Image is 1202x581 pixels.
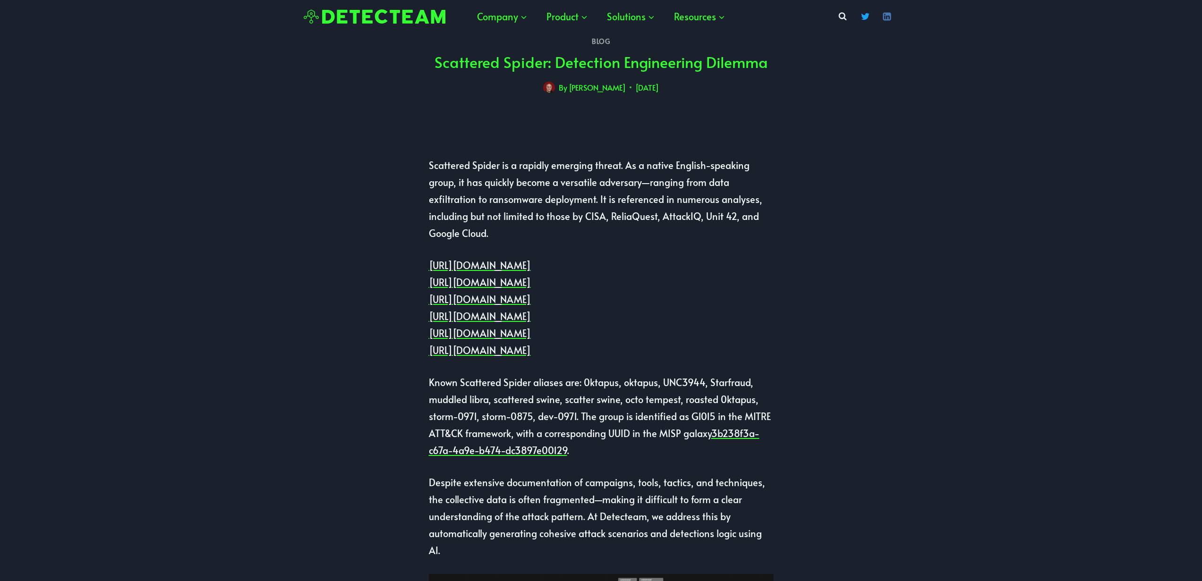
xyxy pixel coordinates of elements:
a: Blog [592,37,610,46]
img: Avatar photo [543,82,555,93]
span: Company [477,8,528,25]
a: Linkedin [878,7,896,26]
a: [URL][DOMAIN_NAME] [429,276,531,289]
nav: Primary [468,2,735,31]
span: Product [546,8,588,25]
h1: Scattered Spider: Detection Engineering Dilemma [435,51,768,73]
span: Resources [674,8,725,25]
span: By [559,81,567,94]
a: [URL][DOMAIN_NAME] [429,310,531,323]
a: [PERSON_NAME] [569,82,626,93]
button: View Search Form [834,8,851,25]
p: Known Scattered Spider aliases are: 0ktapus, oktapus, UNC3944, Starfraud, muddled libra, scattere... [429,374,774,459]
a: Twitter [856,7,875,26]
a: Resources [665,2,735,31]
img: Detecteam [304,9,445,24]
a: [URL][DOMAIN_NAME] [429,344,531,357]
span: Solutions [607,8,655,25]
a: Company [468,2,537,31]
p: Despite extensive documentation of campaigns, tools, tactics, and techniques, the collective data... [429,474,774,559]
a: [URL][DOMAIN_NAME] [429,259,531,272]
a: Author image [543,82,555,93]
time: [DATE] [635,81,659,94]
a: Product [537,2,597,31]
a: [URL][DOMAIN_NAME] [429,327,531,340]
p: Scattered Spider is a rapidly emerging threat. As a native English-speaking group, it has quickly... [429,157,774,242]
a: [URL][DOMAIN_NAME] [429,293,531,306]
a: Solutions [597,2,665,31]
